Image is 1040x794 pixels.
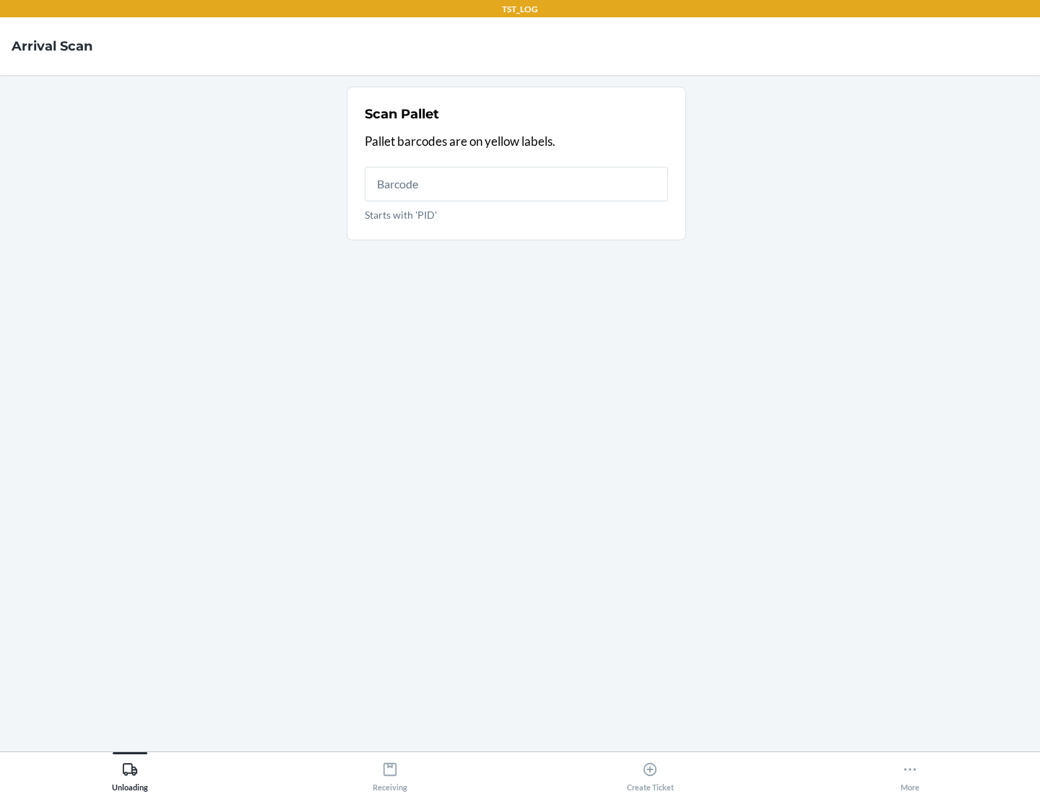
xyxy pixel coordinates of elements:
input: Starts with 'PID' [365,167,668,201]
p: Pallet barcodes are on yellow labels. [365,132,668,151]
p: Starts with 'PID' [365,207,668,222]
div: Receiving [373,756,407,792]
div: Create Ticket [627,756,674,792]
button: More [780,752,1040,792]
p: TST_LOG [502,3,538,16]
button: Create Ticket [520,752,780,792]
h4: Arrival Scan [12,37,92,56]
div: Unloading [112,756,148,792]
h2: Scan Pallet [365,105,439,123]
div: More [901,756,919,792]
button: Receiving [260,752,520,792]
